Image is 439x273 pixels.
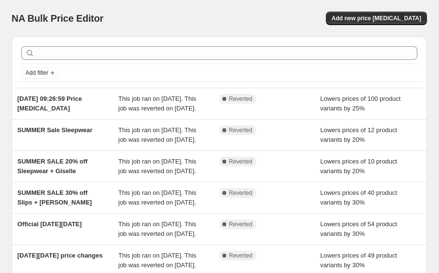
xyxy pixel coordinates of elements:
span: Reverted [229,95,253,103]
span: This job ran on [DATE]. This job was reverted on [DATE]. [118,95,196,112]
span: Reverted [229,252,253,259]
span: Reverted [229,158,253,165]
span: Official [DATE][DATE] [17,220,82,228]
span: SUMMER SALE 30% off Slips + [PERSON_NAME] [17,189,92,206]
button: Add filter [21,67,60,79]
span: SUMMER Sale Sleepwear [17,126,92,134]
span: Lowers prices of 12 product variants by 20% [320,126,397,143]
span: Reverted [229,126,253,134]
span: SUMMER SALE 20% off Sleepwear + Giselle [17,158,88,175]
span: Lowers prices of 54 product variants by 30% [320,220,397,237]
span: [DATE][DATE] price changes [17,252,103,259]
span: Reverted [229,189,253,197]
span: This job ran on [DATE]. This job was reverted on [DATE]. [118,126,196,143]
span: [DATE] 09:26:59 Price [MEDICAL_DATA] [17,95,82,112]
span: This job ran on [DATE]. This job was reverted on [DATE]. [118,252,196,269]
span: Add new price [MEDICAL_DATA] [332,14,421,22]
span: Lowers prices of 40 product variants by 30% [320,189,397,206]
span: This job ran on [DATE]. This job was reverted on [DATE]. [118,189,196,206]
span: NA Bulk Price Editor [12,13,103,24]
span: Lowers prices of 10 product variants by 20% [320,158,397,175]
span: This job ran on [DATE]. This job was reverted on [DATE]. [118,158,196,175]
span: Lowers prices of 100 product variants by 25% [320,95,400,112]
span: This job ran on [DATE]. This job was reverted on [DATE]. [118,220,196,237]
span: Reverted [229,220,253,228]
span: Lowers prices of 49 product variants by 30% [320,252,397,269]
button: Add new price [MEDICAL_DATA] [326,12,427,25]
span: Add filter [26,69,48,77]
